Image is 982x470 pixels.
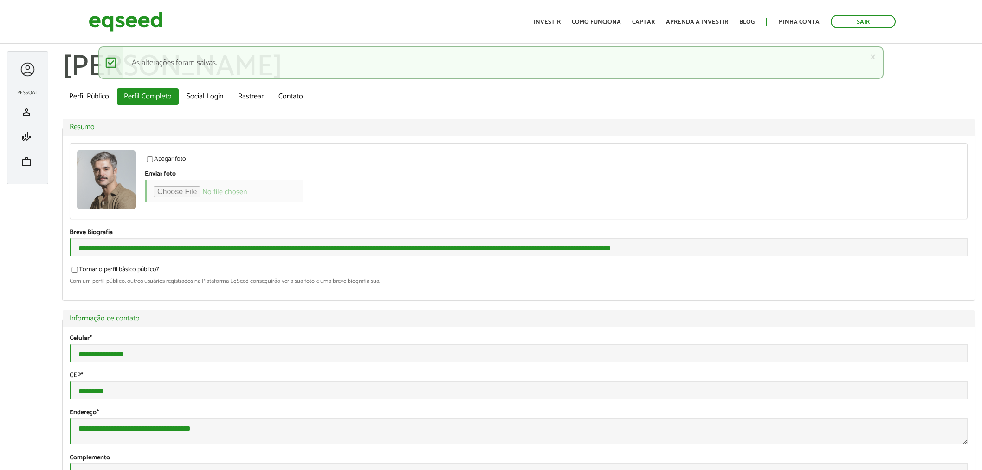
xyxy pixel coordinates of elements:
label: Enviar foto [145,171,176,177]
span: work [21,157,32,168]
a: finance_mode [14,131,41,143]
input: Apagar foto [142,156,158,162]
span: person [21,106,32,117]
input: Tornar o perfil básico público? [66,267,83,273]
div: As alterações foram salvas. [98,46,884,79]
span: finance_mode [21,131,32,143]
a: Social Login [180,88,230,105]
a: Perfil Completo [117,88,179,105]
a: Contato [271,88,310,105]
a: Informação de contato [70,315,968,322]
label: Complemento [70,455,110,461]
a: Como funciona [572,19,621,25]
a: Aprenda a investir [666,19,728,25]
img: EqSeed [89,9,163,34]
a: × [870,52,876,62]
span: Este campo é obrigatório. [81,370,83,381]
span: Este campo é obrigatório. [90,333,92,344]
h1: [PERSON_NAME] [62,51,975,84]
a: Ver perfil do usuário. [77,150,136,209]
h2: Pessoal [12,90,43,96]
li: Minha simulação [12,124,43,150]
div: Com um perfil público, outros usuários registrados na Plataforma EqSeed conseguirão ver a sua fot... [70,278,968,284]
a: Sair [831,15,896,28]
a: person [14,106,41,117]
a: Expandir menu [19,61,36,78]
li: Meu perfil [12,99,43,124]
li: Meu portfólio [12,150,43,175]
a: work [14,157,41,168]
a: Perfil Público [62,88,116,105]
label: CEP [70,372,83,379]
a: Investir [534,19,561,25]
a: Blog [739,19,755,25]
span: Este campo é obrigatório. [97,407,99,418]
img: Foto de Gentil Nascimento [77,150,136,209]
label: Breve Biografia [70,229,113,236]
label: Celular [70,335,92,342]
a: Resumo [70,124,968,131]
a: Captar [632,19,655,25]
label: Tornar o perfil básico público? [70,267,159,276]
label: Apagar foto [145,156,186,165]
a: Minha conta [778,19,820,25]
a: Rastrear [231,88,271,105]
label: Endereço [70,410,99,416]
